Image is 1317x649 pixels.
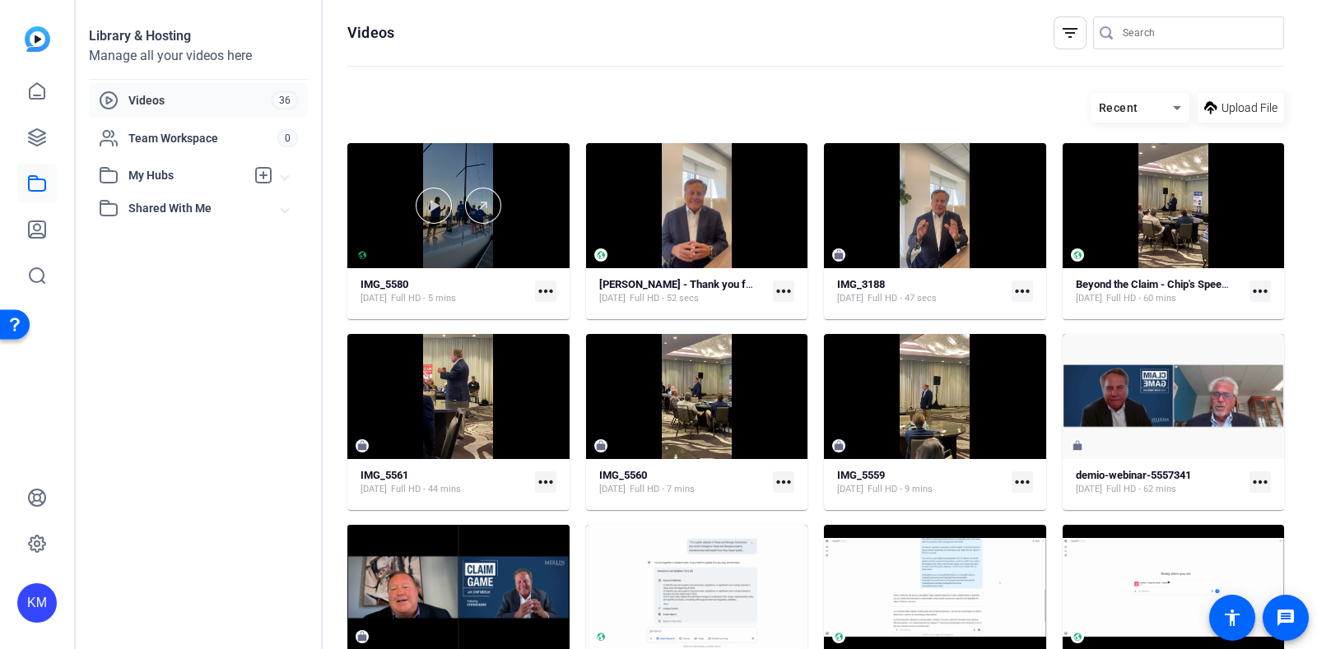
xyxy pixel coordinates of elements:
div: Manage all your videos here [89,46,308,66]
mat-icon: more_horiz [535,471,556,493]
strong: IMG_3188 [837,278,885,290]
span: Team Workspace [128,130,277,146]
span: Upload File [1222,100,1277,117]
span: Full HD - 62 mins [1106,483,1176,496]
div: KM [17,583,57,623]
mat-icon: more_horiz [1012,280,1033,302]
strong: [PERSON_NAME] - Thank you for Beyond the Claim [599,278,840,290]
button: Upload File [1198,93,1284,123]
span: Recent [1099,101,1138,114]
span: [DATE] [837,292,863,305]
span: My Hubs [128,167,245,184]
span: 0 [277,129,298,147]
mat-icon: message [1276,608,1296,628]
a: IMG_5560[DATE]Full HD - 7 mins [599,469,767,496]
span: Full HD - 47 secs [868,292,937,305]
span: Full HD - 7 mins [630,483,695,496]
mat-expansion-panel-header: Shared With Me [89,192,308,225]
a: IMG_3188[DATE]Full HD - 47 secs [837,278,1005,305]
span: [DATE] [1076,292,1102,305]
div: Library & Hosting [89,26,308,46]
mat-icon: more_horiz [1250,471,1271,493]
a: Beyond the Claim - Chip's Speech[DATE]Full HD - 60 mins [1076,278,1244,305]
mat-icon: more_horiz [535,280,556,302]
strong: IMG_5561 [361,469,408,481]
a: IMG_5561[DATE]Full HD - 44 mins [361,469,528,496]
a: IMG_5580[DATE]Full HD - 5 mins [361,278,528,305]
span: Videos [128,92,272,109]
span: Full HD - 60 mins [1106,292,1176,305]
mat-expansion-panel-header: My Hubs [89,159,308,192]
a: [PERSON_NAME] - Thank you for Beyond the Claim[DATE]Full HD - 52 secs [599,278,767,305]
mat-icon: filter_list [1060,23,1080,43]
span: [DATE] [361,292,387,305]
input: Search [1123,23,1271,43]
mat-icon: more_horiz [1012,471,1033,493]
span: [DATE] [599,292,626,305]
strong: Beyond the Claim - Chip's Speech [1076,278,1233,290]
span: [DATE] [361,483,387,496]
span: Full HD - 44 mins [391,483,461,496]
span: 36 [272,91,298,109]
mat-icon: more_horiz [773,280,794,302]
strong: IMG_5560 [599,469,647,481]
span: [DATE] [599,483,626,496]
a: IMG_5559[DATE]Full HD - 9 mins [837,469,1005,496]
span: [DATE] [837,483,863,496]
h1: Videos [347,23,394,43]
mat-icon: more_horiz [1250,280,1271,302]
mat-icon: accessibility [1222,608,1242,628]
strong: demio-webinar-5557341 [1076,469,1191,481]
a: demio-webinar-5557341[DATE]Full HD - 62 mins [1076,469,1244,496]
span: Full HD - 9 mins [868,483,933,496]
span: Full HD - 52 secs [630,292,699,305]
span: Full HD - 5 mins [391,292,456,305]
img: blue-gradient.svg [25,26,50,52]
strong: IMG_5580 [361,278,408,290]
span: Shared With Me [128,200,282,217]
span: [DATE] [1076,483,1102,496]
strong: IMG_5559 [837,469,885,481]
mat-icon: more_horiz [773,471,794,493]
